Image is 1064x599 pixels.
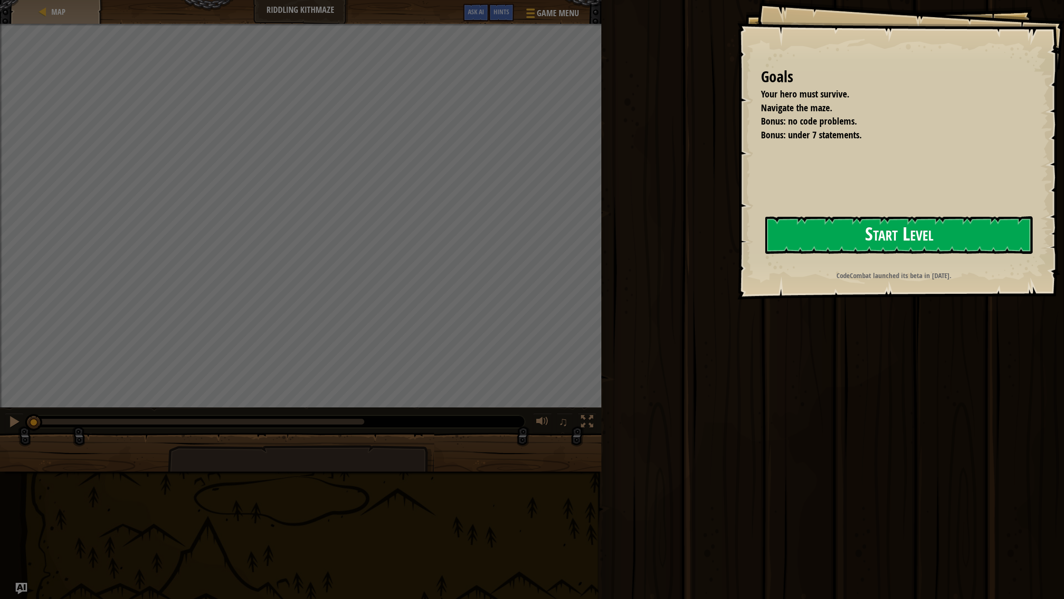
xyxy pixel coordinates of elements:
[836,271,951,280] strong: CodeCombat launched its beta in [DATE].
[519,4,585,26] button: Game Menu
[761,128,862,141] span: Bonus: under 7 statements.
[765,216,1033,254] button: Start Level
[51,7,66,17] span: Map
[537,7,579,19] span: Game Menu
[533,413,552,433] button: Adjust volume
[48,7,66,17] a: Map
[16,583,27,594] button: Ask AI
[749,128,1028,142] li: Bonus: under 7 statements.
[559,415,568,429] span: ♫
[761,115,857,127] span: Bonus: no code problems.
[5,413,24,433] button: ⌘ + P: Pause
[761,101,832,114] span: Navigate the maze.
[749,115,1028,128] li: Bonus: no code problems.
[557,413,573,433] button: ♫
[494,7,509,16] span: Hints
[463,4,489,21] button: Ask AI
[749,101,1028,115] li: Navigate the maze.
[578,413,597,433] button: Toggle fullscreen
[761,66,1031,88] div: Goals
[468,7,484,16] span: Ask AI
[761,87,849,100] span: Your hero must survive.
[749,87,1028,101] li: Your hero must survive.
